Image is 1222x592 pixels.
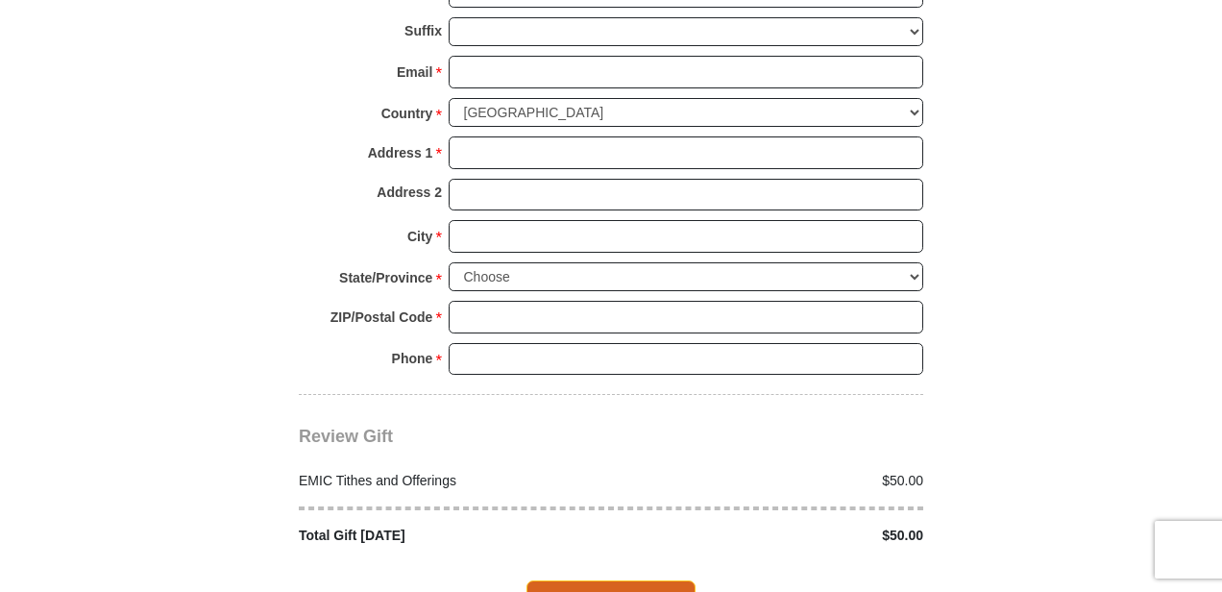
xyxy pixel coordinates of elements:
strong: Country [381,100,433,127]
div: $50.00 [611,526,934,546]
strong: Email [397,59,432,86]
strong: ZIP/Postal Code [330,304,433,331]
strong: City [407,223,432,250]
div: $50.00 [611,471,934,491]
div: EMIC Tithes and Offerings [289,471,612,491]
strong: Address 2 [377,179,442,206]
strong: State/Province [339,264,432,291]
strong: Address 1 [368,139,433,166]
div: Total Gift [DATE] [289,526,612,546]
strong: Suffix [404,17,442,44]
strong: Phone [392,345,433,372]
span: Review Gift [299,427,393,446]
